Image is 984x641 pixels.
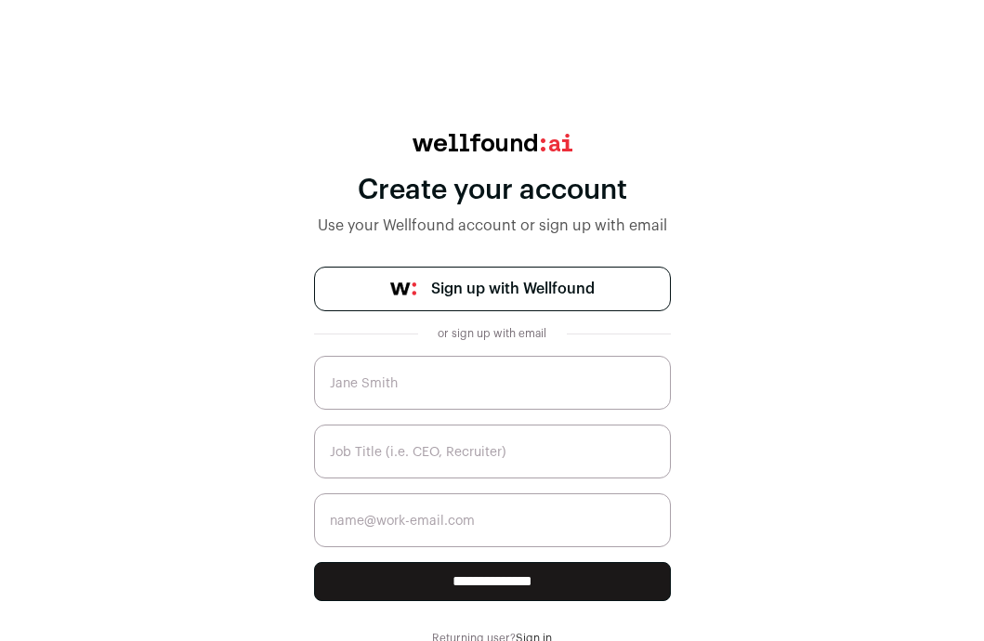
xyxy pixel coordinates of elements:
[314,493,671,547] input: name@work-email.com
[431,278,595,300] span: Sign up with Wellfound
[314,425,671,478] input: Job Title (i.e. CEO, Recruiter)
[314,267,671,311] a: Sign up with Wellfound
[390,282,416,295] img: wellfound-symbol-flush-black-fb3c872781a75f747ccb3a119075da62bfe97bd399995f84a933054e44a575c4.png
[314,174,671,207] div: Create your account
[314,356,671,410] input: Jane Smith
[433,326,552,341] div: or sign up with email
[413,134,572,151] img: wellfound:ai
[314,215,671,237] div: Use your Wellfound account or sign up with email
